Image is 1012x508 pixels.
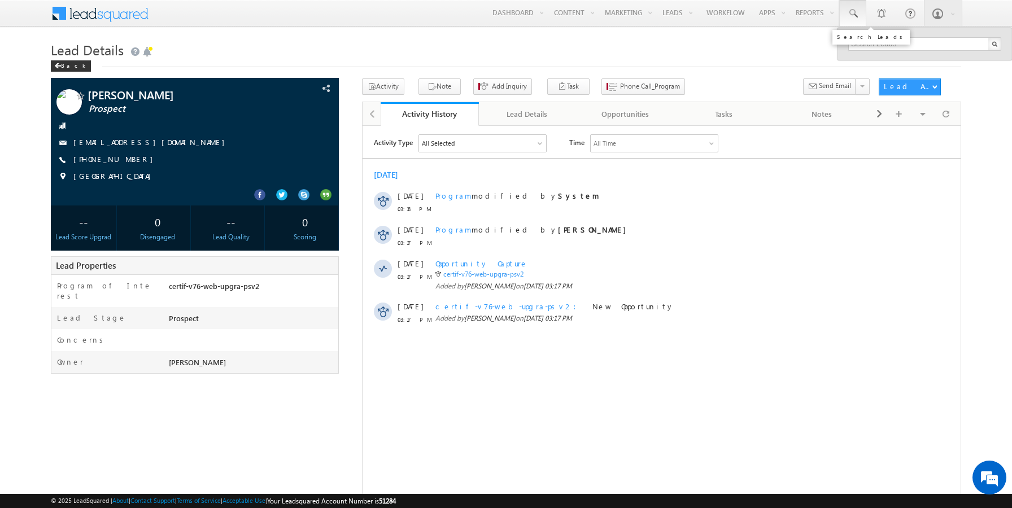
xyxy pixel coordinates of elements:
[127,232,187,242] div: Disengaged
[73,187,542,198] span: Added by on
[35,176,60,186] span: [DATE]
[848,37,1001,51] input: Search Leads
[601,78,685,95] button: Phone Call_Program
[418,78,461,95] button: Note
[267,497,396,505] span: Your Leadsquared Account Number is
[35,189,69,199] span: 03:17 PM
[879,78,941,95] button: Lead Actions
[73,176,221,185] span: certif-v76-web-upgra-psv2
[547,78,590,95] button: Task
[73,171,156,182] span: [GEOGRAPHIC_DATA]
[223,497,265,504] a: Acceptable Use
[492,81,527,91] span: Add Inquiry
[57,281,155,301] label: Program of Interest
[51,496,396,506] span: © 2025 LeadSquared | | | | |
[57,335,107,345] label: Concerns
[11,8,50,25] span: Activity Type
[488,107,567,121] div: Lead Details
[231,12,254,23] div: All Time
[362,78,404,95] button: Activity
[73,99,109,108] span: Program
[381,102,479,126] a: Activity History
[130,497,175,504] a: Contact Support
[73,137,230,147] a: [EMAIL_ADDRESS][DOMAIN_NAME]
[479,102,577,126] a: Lead Details
[620,81,680,91] span: Phone Call_Program
[59,59,190,74] div: Chat with us now
[275,211,335,232] div: 0
[884,81,932,91] div: Lead Actions
[177,497,221,504] a: Terms of Service
[73,99,269,109] span: modified by
[389,108,470,119] div: Activity History
[379,497,396,505] span: 51284
[35,146,69,156] span: 03:17 PM
[161,156,210,164] span: [DATE] 03:17 PM
[161,188,210,196] span: [DATE] 03:17 PM
[35,112,69,122] span: 03:17 PM
[102,188,153,196] span: [PERSON_NAME]
[127,211,187,232] div: 0
[154,348,205,363] em: Start Chat
[803,78,856,95] button: Send Email
[166,281,338,296] div: certif-v76-web-upgra-psv2
[73,154,159,165] span: [PHONE_NUMBER]
[88,89,268,100] span: [PERSON_NAME]
[51,41,124,59] span: Lead Details
[195,65,237,75] strong: System
[201,232,261,242] div: Lead Quality
[35,99,60,109] span: [DATE]
[73,65,237,75] span: modified by
[73,133,165,142] span: Opportunity Capture
[782,107,861,121] div: Notes
[73,155,542,165] span: Added by on
[54,232,114,242] div: Lead Score Upgrad
[73,65,109,75] span: Program
[54,211,114,232] div: --
[51,60,91,72] div: Back
[35,78,69,88] span: 03:18 PM
[675,102,773,126] a: Tasks
[56,260,116,271] span: Lead Properties
[35,65,60,75] span: [DATE]
[102,156,153,164] span: [PERSON_NAME]
[57,357,84,367] label: Owner
[57,313,127,323] label: Lead Stage
[15,104,206,338] textarea: Type your message and hit 'Enter'
[819,81,851,91] span: Send Email
[201,211,261,232] div: --
[773,102,871,126] a: Notes
[169,357,226,367] span: [PERSON_NAME]
[684,107,763,121] div: Tasks
[230,176,312,185] span: New Opportunity
[89,103,269,115] span: Prospect
[56,9,184,26] div: All Selected
[586,107,665,121] div: Opportunities
[166,313,338,329] div: Prospect
[11,44,48,54] div: [DATE]
[195,99,269,108] strong: [PERSON_NAME]
[207,8,222,25] span: Time
[112,497,129,504] a: About
[56,89,82,119] img: Profile photo
[59,12,92,23] div: All Selected
[837,33,905,40] div: Search Leads
[35,133,60,143] span: [DATE]
[81,144,161,152] a: certif-v76-web-upgra-psv2
[19,59,47,74] img: d_60004797649_company_0_60004797649
[275,232,335,242] div: Scoring
[51,60,97,69] a: Back
[185,6,212,33] div: Minimize live chat window
[577,102,675,126] a: Opportunities
[473,78,532,95] button: Add Inquiry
